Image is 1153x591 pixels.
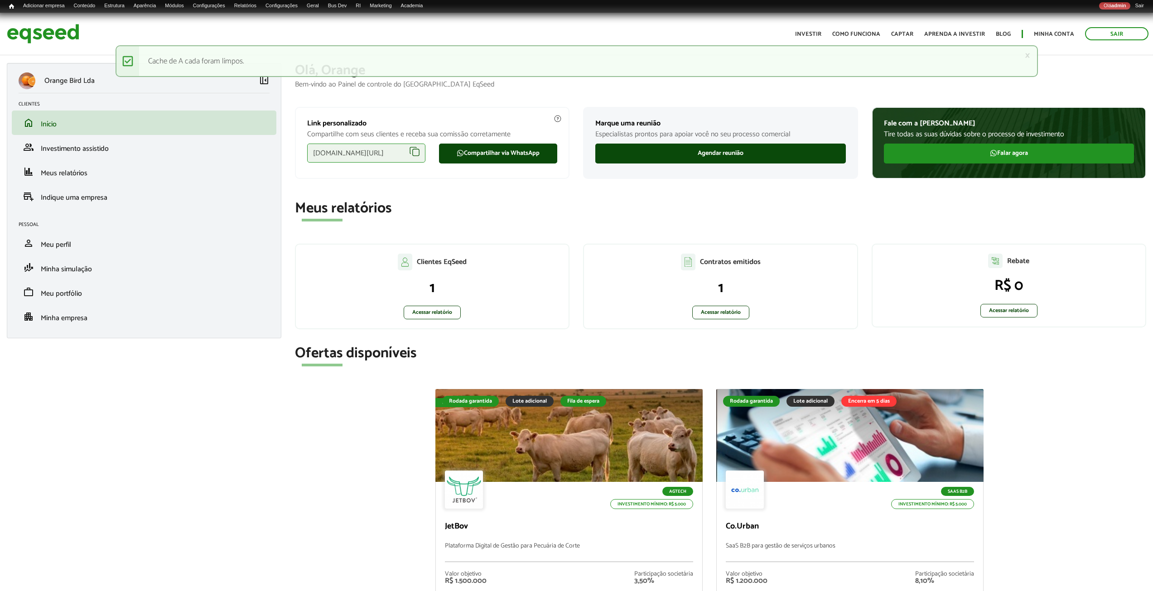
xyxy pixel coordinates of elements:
div: Rodada garantida [442,396,499,407]
p: Bem-vindo ao Painel de controle do [GEOGRAPHIC_DATA] EqSeed [295,80,1146,89]
p: Compartilhe com seus clientes e receba sua comissão corretamente [307,130,557,139]
a: Configurações [188,2,230,10]
p: Agtech [662,487,693,496]
a: Como funciona [832,31,880,37]
p: Co.Urban [726,522,974,532]
a: Acessar relatório [980,304,1037,317]
div: Lote adicional [506,396,554,407]
div: R$ 1.200.000 [726,577,767,585]
p: Contratos emitidos [700,258,761,266]
a: RI [351,2,365,10]
h2: Ofertas disponíveis [295,346,1146,361]
div: [DOMAIN_NAME][URL] [307,144,425,163]
span: group [23,142,34,153]
div: 8,10% [915,577,974,585]
span: add_business [23,191,34,202]
p: SaaS B2B para gestão de serviços urbanos [726,543,974,562]
div: Participação societária [915,571,974,577]
a: Acessar relatório [404,306,461,319]
p: Orange Bird Lda [44,77,95,85]
span: finance_mode [23,262,34,273]
a: homeInício [19,117,270,128]
a: Captar [891,31,913,37]
a: apartmentMinha empresa [19,311,270,322]
li: Minha simulação [12,255,276,280]
div: R$ 1.500.000 [445,577,487,585]
p: SaaS B2B [941,487,974,496]
img: FaWhatsapp.svg [990,149,997,157]
a: Aprenda a investir [924,31,985,37]
span: Meu perfil [41,239,71,251]
a: Investir [795,31,821,37]
img: agent-relatorio.svg [988,254,1003,268]
div: Cache de A cada foram limpos. [116,45,1038,77]
a: Sair [1085,27,1148,40]
a: personMeu perfil [19,238,270,249]
div: Valor objetivo [726,571,767,577]
a: Academia [396,2,428,10]
span: Início [41,118,57,130]
a: Falar agora [884,144,1134,163]
h2: Clientes [19,101,276,107]
li: Indique uma empresa [12,184,276,208]
a: Agendar reunião [595,144,845,163]
img: agent-meulink-info2.svg [554,115,562,123]
a: Geral [302,2,323,10]
span: Indique uma empresa [41,192,107,204]
p: Rebate [1007,257,1029,265]
span: Meus relatórios [41,167,87,179]
a: Estrutura [100,2,129,10]
span: Início [9,3,14,10]
a: Conteúdo [69,2,100,10]
p: 1 [305,279,560,297]
h2: Pessoal [19,222,276,227]
p: Investimento mínimo: R$ 5.000 [891,499,974,509]
p: Fale com a [PERSON_NAME] [884,119,1134,128]
div: Fila de espera [560,396,606,407]
div: Participação societária [634,571,693,577]
li: Meu perfil [12,231,276,255]
div: Lote adicional [786,396,835,407]
div: Valor objetivo [445,571,487,577]
p: 1 [593,279,848,297]
span: Minha simulação [41,263,92,275]
div: Fila de espera [435,398,482,407]
div: 3,50% [634,577,693,585]
p: Tire todas as suas dúvidas sobre o processo de investimento [884,130,1134,139]
a: Acessar relatório [692,306,749,319]
a: finance_modeMinha simulação [19,262,270,273]
a: × [1025,51,1030,60]
a: Compartilhar via WhatsApp [439,144,557,163]
p: R$ 0 [882,277,1136,294]
span: Investimento assistido [41,143,109,155]
span: finance [23,166,34,177]
a: Módulos [160,2,188,10]
p: Investimento mínimo: R$ 5.000 [610,499,693,509]
img: EqSeed [7,22,79,46]
a: Bus Dev [323,2,352,10]
li: Início [12,111,276,135]
span: person [23,238,34,249]
a: Relatórios [230,2,261,10]
h2: Meus relatórios [295,201,1146,216]
li: Meus relatórios [12,159,276,184]
li: Meu portfólio [12,280,276,304]
p: Clientes EqSeed [417,258,467,266]
li: Investimento assistido [12,135,276,159]
a: Sair [1130,2,1148,10]
span: home [23,117,34,128]
div: Rodada garantida [723,396,780,407]
span: Minha empresa [41,312,87,324]
a: Aparência [129,2,160,10]
a: groupInvestimento assistido [19,142,270,153]
a: Minha conta [1034,31,1074,37]
p: JetBov [445,522,693,532]
p: Especialistas prontos para apoiar você no seu processo comercial [595,130,845,139]
a: Configurações [261,2,302,10]
a: Início [5,2,19,11]
li: Minha empresa [12,304,276,329]
a: Marketing [365,2,396,10]
p: Marque uma reunião [595,119,845,128]
span: apartment [23,311,34,322]
span: work [23,287,34,298]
